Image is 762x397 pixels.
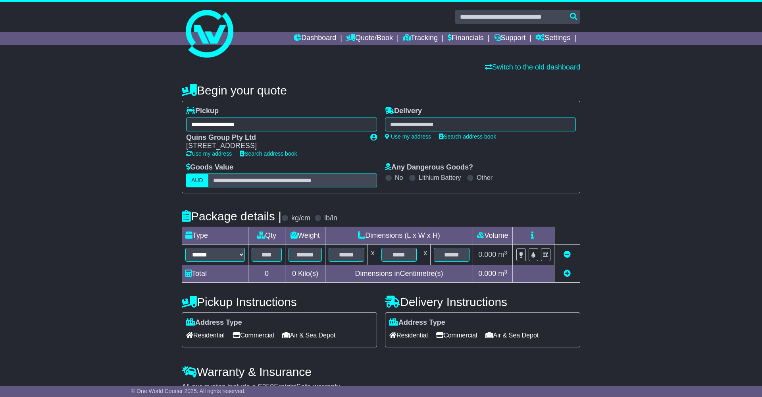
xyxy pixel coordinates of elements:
[240,150,297,157] a: Search address book
[182,265,248,283] td: Total
[233,329,274,341] span: Commercial
[294,32,336,45] a: Dashboard
[291,214,310,223] label: kg/cm
[186,163,233,172] label: Goods Value
[324,214,337,223] label: lb/in
[504,269,507,275] sup: 3
[325,227,473,245] td: Dimensions (L x W x H)
[403,32,438,45] a: Tracking
[285,227,325,245] td: Weight
[325,265,473,283] td: Dimensions in Centimetre(s)
[182,365,580,378] h4: Warranty & Insurance
[395,174,403,181] label: No
[504,250,507,256] sup: 3
[292,270,296,278] span: 0
[182,383,580,391] div: All our quotes include a $ FreightSafe warranty.
[485,63,580,71] a: Switch to the old dashboard
[436,329,477,341] span: Commercial
[485,329,539,341] span: Air & Sea Depot
[186,107,219,116] label: Pickup
[186,142,362,150] div: [STREET_ADDRESS]
[368,245,378,265] td: x
[182,84,580,97] h4: Begin your quote
[448,32,484,45] a: Financials
[535,32,570,45] a: Settings
[473,227,512,245] td: Volume
[385,133,431,140] a: Use my address
[248,227,285,245] td: Qty
[248,265,285,283] td: 0
[385,163,473,172] label: Any Dangerous Goods?
[186,329,225,341] span: Residential
[439,133,496,140] a: Search address book
[182,210,281,223] h4: Package details |
[477,174,493,181] label: Other
[389,318,445,327] label: Address Type
[131,388,246,394] span: © One World Courier 2025. All rights reserved.
[385,295,580,308] h4: Delivery Instructions
[182,295,377,308] h4: Pickup Instructions
[494,32,526,45] a: Support
[498,270,507,278] span: m
[385,107,422,116] label: Delivery
[285,265,325,283] td: Kilo(s)
[282,329,336,341] span: Air & Sea Depot
[498,251,507,258] span: m
[186,133,362,142] div: Quins Group Pty Ltd
[419,174,461,181] label: Lithium Battery
[564,251,571,258] a: Remove this item
[478,270,496,278] span: 0.000
[186,173,208,187] label: AUD
[389,329,428,341] span: Residential
[186,318,242,327] label: Address Type
[564,270,571,278] a: Add new item
[478,251,496,258] span: 0.000
[346,32,393,45] a: Quote/Book
[186,150,232,157] a: Use my address
[420,245,431,265] td: x
[182,227,248,245] td: Type
[262,383,274,391] span: 250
